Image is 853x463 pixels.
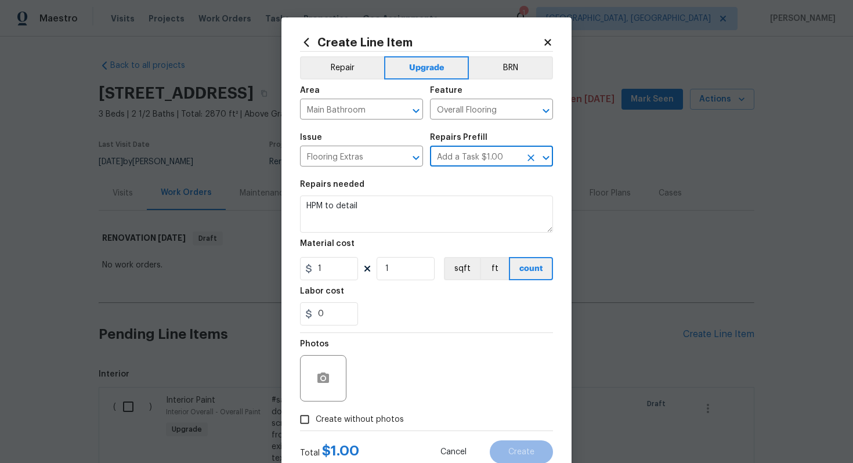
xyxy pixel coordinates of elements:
h5: Repairs needed [300,180,364,189]
textarea: HPM to detail [300,196,553,233]
span: $ 1.00 [322,444,359,458]
h5: Repairs Prefill [430,133,487,142]
h2: Create Line Item [300,36,543,49]
button: Open [538,103,554,119]
button: BRN [469,56,553,79]
button: Repair [300,56,384,79]
button: Open [408,103,424,119]
div: Total [300,445,359,459]
h5: Labor cost [300,287,344,295]
h5: Feature [430,86,462,95]
h5: Area [300,86,320,95]
span: Create [508,448,534,457]
h5: Material cost [300,240,355,248]
button: Upgrade [384,56,469,79]
button: Clear [523,150,539,166]
span: Create without photos [316,414,404,426]
button: Open [408,150,424,166]
button: ft [480,257,509,280]
h5: Issue [300,133,322,142]
span: Cancel [440,448,467,457]
h5: Photos [300,340,329,348]
button: sqft [444,257,480,280]
button: Open [538,150,554,166]
button: count [509,257,553,280]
